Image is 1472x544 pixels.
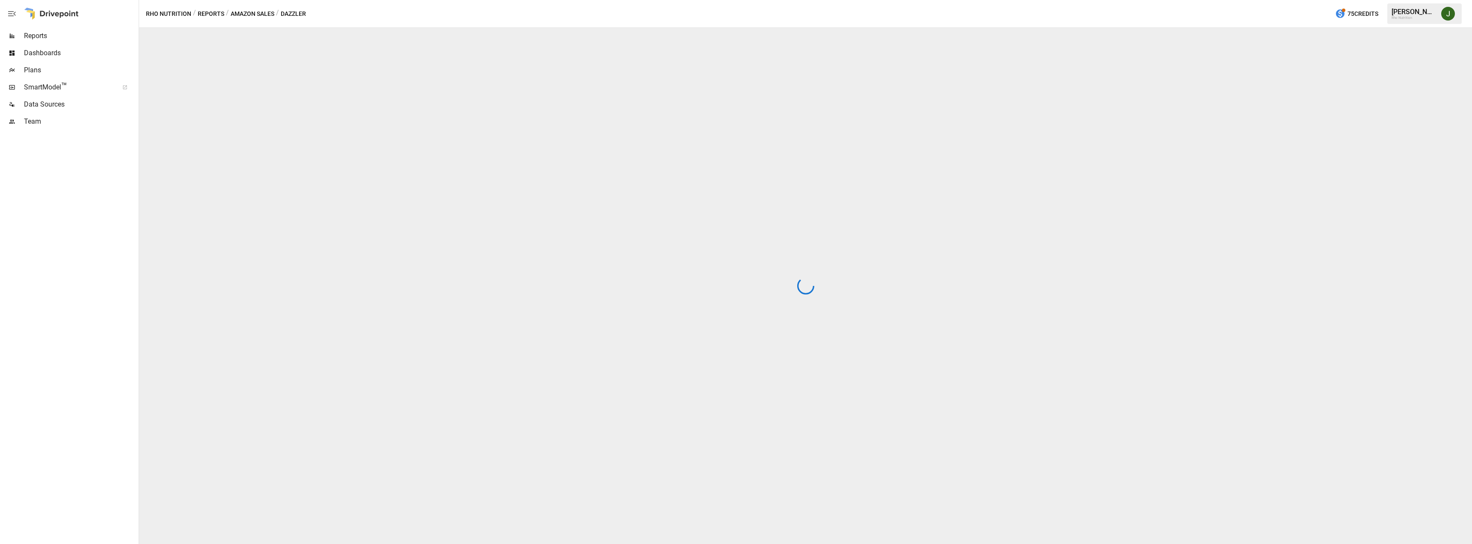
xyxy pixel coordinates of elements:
[198,9,224,19] button: Reports
[1441,7,1455,21] img: Jane Zazvonova
[24,48,137,58] span: Dashboards
[24,99,137,110] span: Data Sources
[24,116,137,127] span: Team
[146,9,191,19] button: Rho Nutrition
[24,31,137,41] span: Reports
[61,81,67,92] span: ™
[276,9,279,19] div: /
[193,9,196,19] div: /
[24,82,113,92] span: SmartModel
[231,9,274,19] button: Amazon Sales
[24,65,137,75] span: Plans
[1392,8,1436,16] div: [PERSON_NAME]
[1347,9,1378,19] span: 75 Credits
[226,9,229,19] div: /
[1436,2,1460,26] button: Jane Zazvonova
[1332,6,1382,22] button: 75Credits
[1392,16,1436,20] div: Rho Nutrition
